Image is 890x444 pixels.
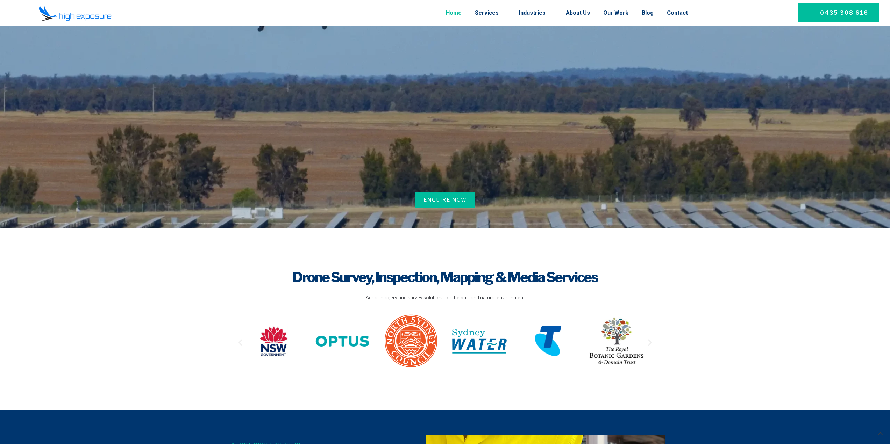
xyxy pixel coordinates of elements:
img: site-logo [384,314,438,368]
div: 5 / 20 [315,326,370,359]
p: Aerial imagery and survey solutions for the built and natural environment [236,294,654,302]
a: About Us [566,4,590,22]
a: Contact [667,4,688,22]
img: Optus-Logo-2016-present [315,326,370,357]
a: Home [446,4,462,22]
img: sydney-water-logo-13AE903EDF-seeklogo.com [452,329,507,354]
a: Industries [519,4,553,22]
a: 0435 308 616 [798,3,879,22]
img: NSW-Government-official-logo [247,325,301,358]
h1: Drone Survey, Inspection, Mapping & Media Services [236,268,654,287]
span: 0435 308 616 [820,9,868,17]
nav: Menu [149,4,688,22]
a: Our Work [603,4,628,22]
img: The-Royal-Botanic-Gardens-Domain-Trust [589,317,644,365]
img: Final-Logo copy [39,5,112,21]
a: Blog [642,4,654,22]
a: Enquire Now [415,192,475,208]
div: 7 / 20 [452,329,507,356]
div: 4 / 20 [247,325,301,360]
div: 6 / 20 [384,314,438,371]
div: Image Carousel [247,314,644,371]
span: Enquire Now [423,196,467,203]
a: Services [475,4,506,22]
div: 9 / 20 [589,317,644,367]
img: Telstra-Logo [521,326,575,357]
div: 8 / 20 [521,326,575,359]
